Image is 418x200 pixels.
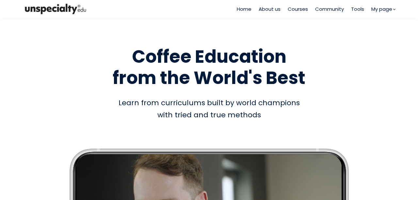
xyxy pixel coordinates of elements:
[23,46,395,89] h1: Coffee Education from the World's Best
[237,5,251,13] a: Home
[23,2,88,16] img: bc390a18feecddb333977e298b3a00a1.png
[371,5,392,13] span: My page
[371,5,395,13] a: My page
[259,5,281,13] a: About us
[288,5,308,13] a: Courses
[315,5,344,13] a: Community
[351,5,364,13] a: Tools
[23,97,395,121] div: Learn from curriculums built by world champions with tried and true methods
